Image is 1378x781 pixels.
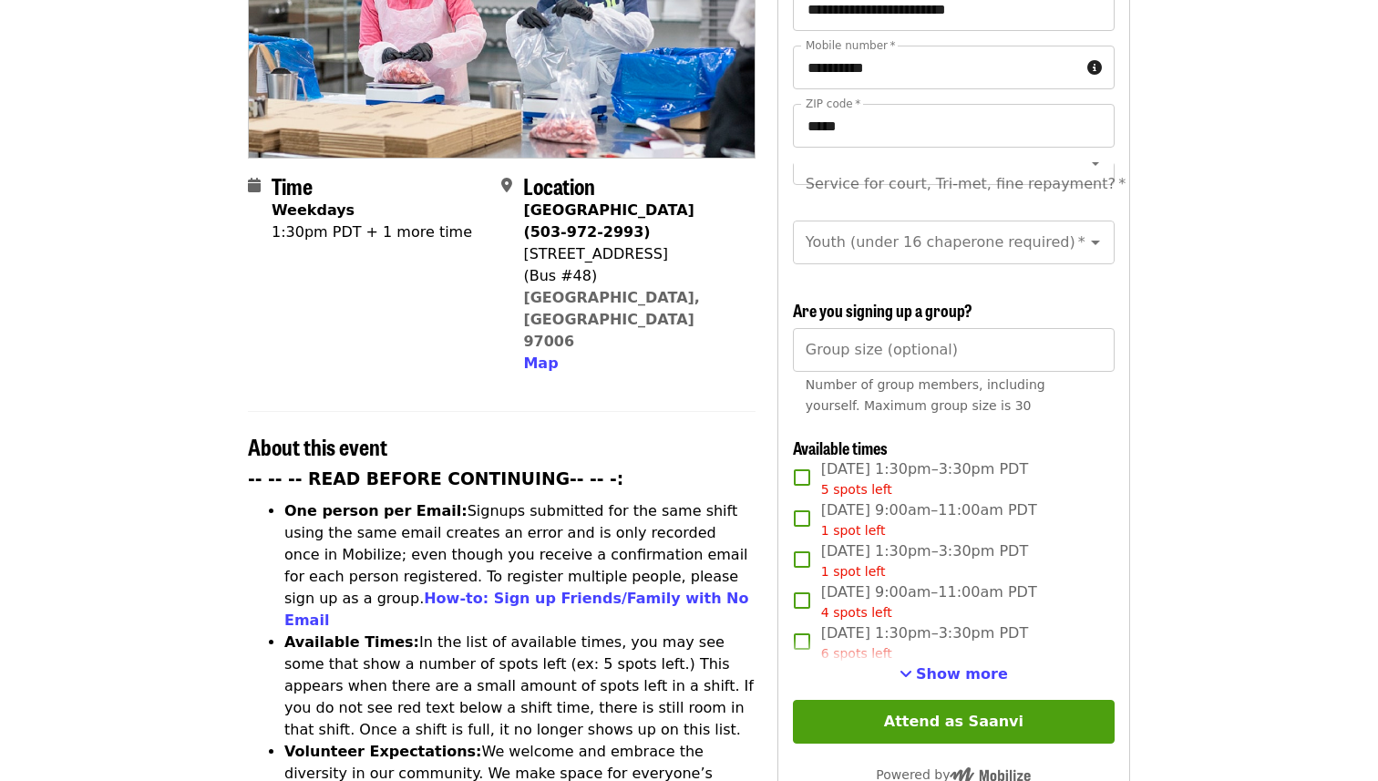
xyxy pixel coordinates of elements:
[821,482,892,497] span: 5 spots left
[284,632,756,741] li: In the list of available times, you may see some that show a number of spots left (ex: 5 spots le...
[806,40,895,51] label: Mobile number
[523,355,558,372] span: Map
[821,523,886,538] span: 1 spot left
[793,436,888,459] span: Available times
[523,201,694,241] strong: [GEOGRAPHIC_DATA] (503-972-2993)
[821,564,886,579] span: 1 spot left
[821,499,1037,540] span: [DATE] 9:00am–11:00am PDT
[793,46,1080,89] input: Mobile number
[523,353,558,375] button: Map
[793,700,1115,744] button: Attend as Saanvi
[821,605,892,620] span: 4 spots left
[272,201,355,219] strong: Weekdays
[1087,59,1102,77] i: circle-info icon
[900,663,1008,685] button: See more timeslots
[248,469,623,488] strong: -- -- -- READ BEFORE CONTINUING-- -- -:
[821,581,1037,622] span: [DATE] 9:00am–11:00am PDT
[806,98,860,109] label: ZIP code
[272,170,313,201] span: Time
[821,458,1028,499] span: [DATE] 1:30pm–3:30pm PDT
[916,665,1008,683] span: Show more
[284,743,482,760] strong: Volunteer Expectations:
[523,243,740,265] div: [STREET_ADDRESS]
[523,170,595,201] span: Location
[821,540,1028,581] span: [DATE] 1:30pm–3:30pm PDT
[284,590,749,629] a: How-to: Sign up Friends/Family with No Email
[793,298,972,322] span: Are you signing up a group?
[793,328,1115,372] input: [object Object]
[821,622,1028,663] span: [DATE] 1:30pm–3:30pm PDT
[284,502,468,519] strong: One person per Email:
[284,633,419,651] strong: Available Times:
[793,104,1115,148] input: ZIP code
[1083,150,1108,176] button: Open
[523,265,740,287] div: (Bus #48)
[284,500,756,632] li: Signups submitted for the same shift using the same email creates an error and is only recorded o...
[248,430,387,462] span: About this event
[248,177,261,194] i: calendar icon
[272,221,472,243] div: 1:30pm PDT + 1 more time
[1083,230,1108,255] button: Open
[523,289,700,350] a: [GEOGRAPHIC_DATA], [GEOGRAPHIC_DATA] 97006
[501,177,512,194] i: map-marker-alt icon
[806,377,1045,413] span: Number of group members, including yourself. Maximum group size is 30
[821,646,892,661] span: 6 spots left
